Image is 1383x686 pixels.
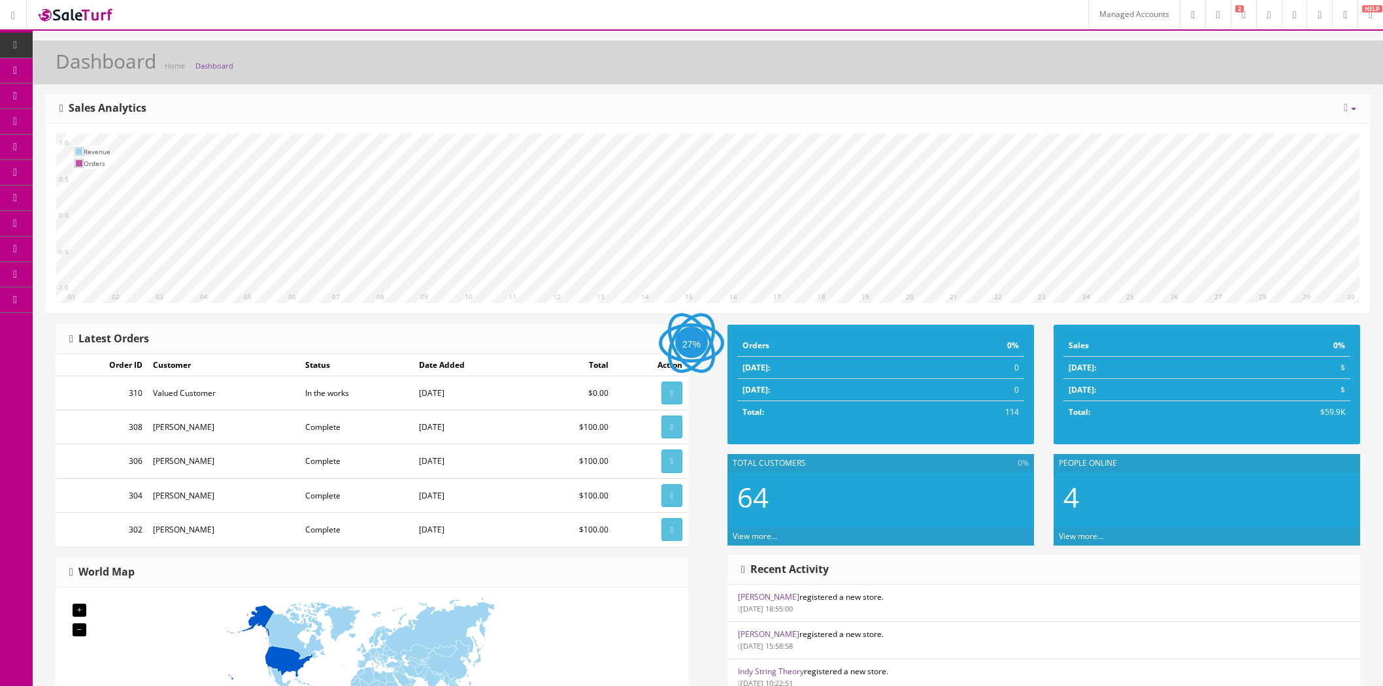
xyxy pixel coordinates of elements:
td: Total [531,354,614,376]
h2: 64 [737,482,1024,512]
td: 304 [56,478,148,512]
strong: [DATE]: [742,384,770,395]
td: Date Added [414,354,531,376]
td: Valued Customer [148,376,301,410]
td: Complete [300,478,413,512]
td: Complete [300,444,413,478]
td: Orders [737,335,912,357]
td: $ [1212,357,1350,379]
strong: [DATE]: [1069,362,1096,373]
a: View more... [1059,531,1103,542]
td: [DATE] [414,512,531,546]
td: [PERSON_NAME] [148,512,301,546]
td: $0.00 [531,376,614,410]
strong: [DATE]: [742,362,770,373]
div: + [73,604,86,617]
a: Home [165,61,185,71]
td: $ [1212,379,1350,401]
a: [PERSON_NAME] [738,629,799,640]
td: Orders [84,157,110,169]
strong: Total: [1069,406,1090,417]
td: 306 [56,444,148,478]
td: [DATE] [414,410,531,444]
td: [DATE] [414,376,531,410]
div: − [73,623,86,636]
small: [DATE] 18:55:00 [738,604,793,613]
strong: Total: [742,406,764,417]
li: registered a new store. [728,585,1359,622]
td: $100.00 [531,478,614,512]
td: 0% [1212,335,1350,357]
div: Total Customers [727,454,1034,472]
td: $59.9K [1212,401,1350,423]
img: SaleTurf [37,6,115,24]
td: Revenue [84,146,110,157]
a: View more... [733,531,777,542]
small: [DATE] 15:58:58 [738,641,793,651]
td: 0 [912,357,1024,379]
h1: Dashboard [56,50,156,72]
td: Complete [300,410,413,444]
td: $100.00 [531,512,614,546]
td: 302 [56,512,148,546]
td: Customer [148,354,301,376]
td: [PERSON_NAME] [148,478,301,512]
span: HELP [1362,5,1382,12]
td: Sales [1063,335,1212,357]
li: registered a new store. [728,621,1359,659]
td: 114 [912,401,1024,423]
div: People Online [1054,454,1360,472]
td: $100.00 [531,444,614,478]
h3: Latest Orders [69,333,149,345]
td: 310 [56,376,148,410]
td: 0 [912,379,1024,401]
span: 0% [1018,457,1029,469]
strong: [DATE]: [1069,384,1096,395]
a: [PERSON_NAME] [738,591,799,602]
h3: World Map [69,566,135,578]
td: 0% [912,335,1024,357]
h3: Sales Analytics [59,103,146,114]
td: [DATE] [414,478,531,512]
td: $100.00 [531,410,614,444]
td: Order ID [56,354,148,376]
a: Indy String Theory [738,666,804,677]
td: [PERSON_NAME] [148,444,301,478]
h3: Recent Activity [741,564,829,576]
td: [DATE] [414,444,531,478]
td: Complete [300,512,413,546]
h2: 4 [1063,482,1350,512]
a: Dashboard [195,61,233,71]
td: Action [614,354,688,376]
td: 308 [56,410,148,444]
td: Status [300,354,413,376]
td: [PERSON_NAME] [148,410,301,444]
span: 2 [1235,5,1244,12]
td: In the works [300,376,413,410]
